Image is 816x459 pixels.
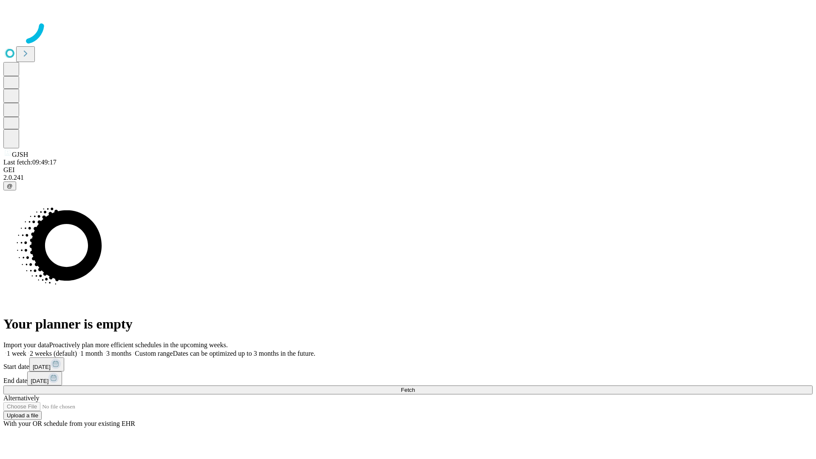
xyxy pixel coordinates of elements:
[3,371,813,385] div: End date
[173,350,315,357] span: Dates can be optimized up to 3 months in the future.
[3,420,135,427] span: With your OR schedule from your existing EHR
[27,371,62,385] button: [DATE]
[3,159,57,166] span: Last fetch: 09:49:17
[80,350,103,357] span: 1 month
[135,350,173,357] span: Custom range
[29,357,64,371] button: [DATE]
[30,350,77,357] span: 2 weeks (default)
[3,385,813,394] button: Fetch
[3,166,813,174] div: GEI
[7,350,26,357] span: 1 week
[12,151,28,158] span: GJSH
[3,174,813,181] div: 2.0.241
[31,378,48,384] span: [DATE]
[3,411,42,420] button: Upload a file
[7,183,13,189] span: @
[3,316,813,332] h1: Your planner is empty
[49,341,228,348] span: Proactively plan more efficient schedules in the upcoming weeks.
[3,341,49,348] span: Import your data
[33,364,51,370] span: [DATE]
[3,181,16,190] button: @
[106,350,131,357] span: 3 months
[3,357,813,371] div: Start date
[401,387,415,393] span: Fetch
[3,394,39,402] span: Alternatively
